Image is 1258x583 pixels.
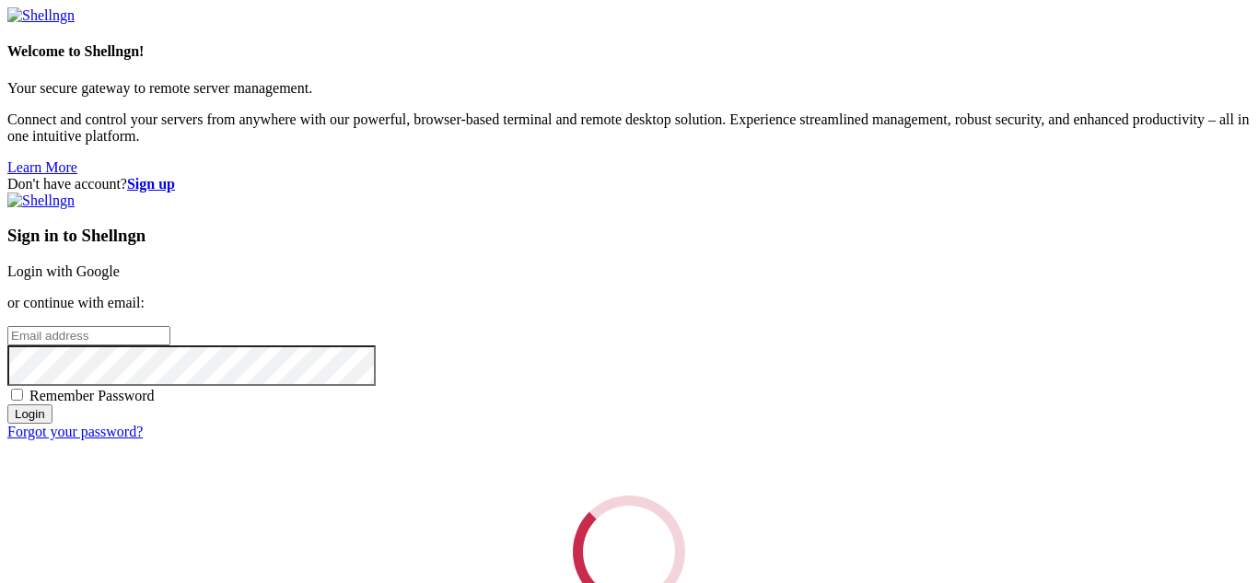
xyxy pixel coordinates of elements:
a: Sign up [127,176,175,192]
a: Login with Google [7,263,120,279]
input: Login [7,404,52,424]
img: Shellngn [7,192,75,209]
span: Remember Password [29,388,155,403]
h4: Welcome to Shellngn! [7,43,1251,60]
h3: Sign in to Shellngn [7,226,1251,246]
img: Shellngn [7,7,75,24]
div: Don't have account? [7,176,1251,192]
p: Your secure gateway to remote server management. [7,80,1251,97]
p: or continue with email: [7,295,1251,311]
input: Remember Password [11,389,23,401]
a: Learn More [7,159,77,175]
input: Email address [7,326,170,345]
p: Connect and control your servers from anywhere with our powerful, browser-based terminal and remo... [7,111,1251,145]
a: Forgot your password? [7,424,143,439]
